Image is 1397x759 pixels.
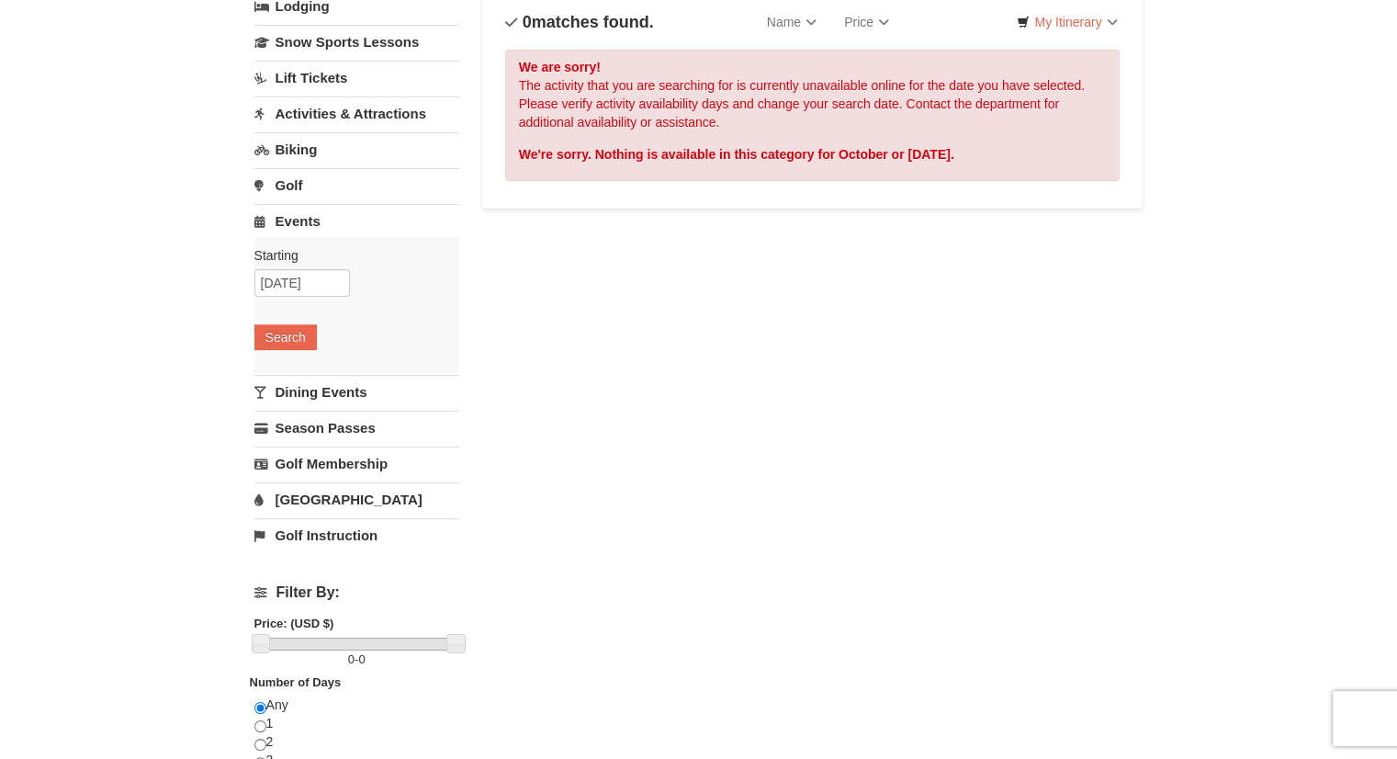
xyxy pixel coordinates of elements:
[358,652,365,666] span: 0
[830,4,903,40] a: Price
[254,25,459,59] a: Snow Sports Lessons
[753,4,830,40] a: Name
[519,60,601,74] strong: We are sorry!
[254,168,459,202] a: Golf
[505,50,1121,181] div: The activity that you are searching for is currently unavailable online for the date you have sel...
[254,617,334,630] strong: Price: (USD $)
[519,145,1107,164] div: We're sorry. Nothing is available in this category for October or [DATE].
[505,13,654,31] h4: matches found.
[254,246,445,265] label: Starting
[254,411,459,445] a: Season Passes
[254,324,317,350] button: Search
[254,375,459,409] a: Dining Events
[254,204,459,238] a: Events
[254,447,459,481] a: Golf Membership
[254,482,459,516] a: [GEOGRAPHIC_DATA]
[254,518,459,552] a: Golf Instruction
[523,13,532,31] span: 0
[254,132,459,166] a: Biking
[254,651,459,669] label: -
[250,675,342,689] strong: Number of Days
[254,96,459,130] a: Activities & Attractions
[1005,8,1129,36] a: My Itinerary
[254,584,459,601] h4: Filter By:
[254,61,459,95] a: Lift Tickets
[348,652,355,666] span: 0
